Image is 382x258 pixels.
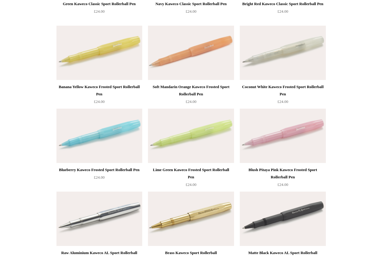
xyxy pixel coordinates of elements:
[148,0,234,25] a: Navy Kaweco Classic Sport Rollerball Pen £24.00
[278,182,288,187] span: £24.00
[186,9,197,14] span: £24.00
[149,249,232,256] div: Brass Kaweco Sport Rollerball
[149,0,232,8] div: Navy Kaweco Classic Sport Rollerball Pen
[56,26,142,80] img: Banana Yellow Kaweco Frosted Sport Rollerball Pen
[58,0,141,8] div: Green Kaweco Classic Sport Rollerball Pen
[278,9,288,14] span: £24.00
[56,0,142,25] a: Green Kaweco Classic Sport Rollerball Pen £24.00
[56,109,142,163] img: Blueberry Kaweco Frosted Sport Rollerball Pen
[148,192,234,246] img: Brass Kaweco Sport Rollerball
[241,83,324,98] div: Coconut White Kaweco Frosted Sport Rollerball Pen
[240,109,326,163] img: Blush Pitaya Pink Kaweco Frosted Sport Rollerball Pen
[94,175,105,180] span: £24.00
[58,249,141,256] div: Raw Aluminium Kaweco AL Sport Rollerball
[148,26,234,80] img: Soft Mandarin Orange Kaweco Frosted Sport Rollerball Pen
[240,192,326,246] img: Matte Black Kaweco AL Sport Rollerball
[56,166,142,191] a: Blueberry Kaweco Frosted Sport Rollerball Pen £24.00
[240,83,326,108] a: Coconut White Kaweco Frosted Sport Rollerball Pen £24.00
[241,166,324,181] div: Blush Pitaya Pink Kaweco Frosted Sport Rollerball Pen
[149,83,232,98] div: Soft Mandarin Orange Kaweco Frosted Sport Rollerball Pen
[56,192,142,246] a: Raw Aluminium Kaweco AL Sport Rollerball Raw Aluminium Kaweco AL Sport Rollerball
[240,0,326,25] a: Bright Red Kaweco Classic Sport Rollerball Pen £24.00
[148,26,234,80] a: Soft Mandarin Orange Kaweco Frosted Sport Rollerball Pen Soft Mandarin Orange Kaweco Frosted Spor...
[148,109,234,163] img: Lime Green Kaweco Frosted Sport Rollerball Pen
[241,249,324,256] div: Matte Black Kaweco AL Sport Rollerball
[148,192,234,246] a: Brass Kaweco Sport Rollerball Brass Kaweco Sport Rollerball
[56,109,142,163] a: Blueberry Kaweco Frosted Sport Rollerball Pen Blueberry Kaweco Frosted Sport Rollerball Pen
[278,99,288,104] span: £24.00
[240,166,326,191] a: Blush Pitaya Pink Kaweco Frosted Sport Rollerball Pen £24.00
[58,166,141,174] div: Blueberry Kaweco Frosted Sport Rollerball Pen
[56,26,142,80] a: Banana Yellow Kaweco Frosted Sport Rollerball Pen Banana Yellow Kaweco Frosted Sport Rollerball Pen
[94,99,105,104] span: £24.00
[240,26,326,80] a: Coconut White Kaweco Frosted Sport Rollerball Pen Coconut White Kaweco Frosted Sport Rollerball Pen
[148,109,234,163] a: Lime Green Kaweco Frosted Sport Rollerball Pen Lime Green Kaweco Frosted Sport Rollerball Pen
[186,99,197,104] span: £24.00
[94,9,105,14] span: £24.00
[56,83,142,108] a: Banana Yellow Kaweco Frosted Sport Rollerball Pen £24.00
[148,83,234,108] a: Soft Mandarin Orange Kaweco Frosted Sport Rollerball Pen £24.00
[58,83,141,98] div: Banana Yellow Kaweco Frosted Sport Rollerball Pen
[148,166,234,191] a: Lime Green Kaweco Frosted Sport Rollerball Pen £24.00
[240,26,326,80] img: Coconut White Kaweco Frosted Sport Rollerball Pen
[241,0,324,8] div: Bright Red Kaweco Classic Sport Rollerball Pen
[149,166,232,181] div: Lime Green Kaweco Frosted Sport Rollerball Pen
[240,192,326,246] a: Matte Black Kaweco AL Sport Rollerball Matte Black Kaweco AL Sport Rollerball
[56,192,142,246] img: Raw Aluminium Kaweco AL Sport Rollerball
[240,109,326,163] a: Blush Pitaya Pink Kaweco Frosted Sport Rollerball Pen Blush Pitaya Pink Kaweco Frosted Sport Roll...
[186,182,197,187] span: £24.00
